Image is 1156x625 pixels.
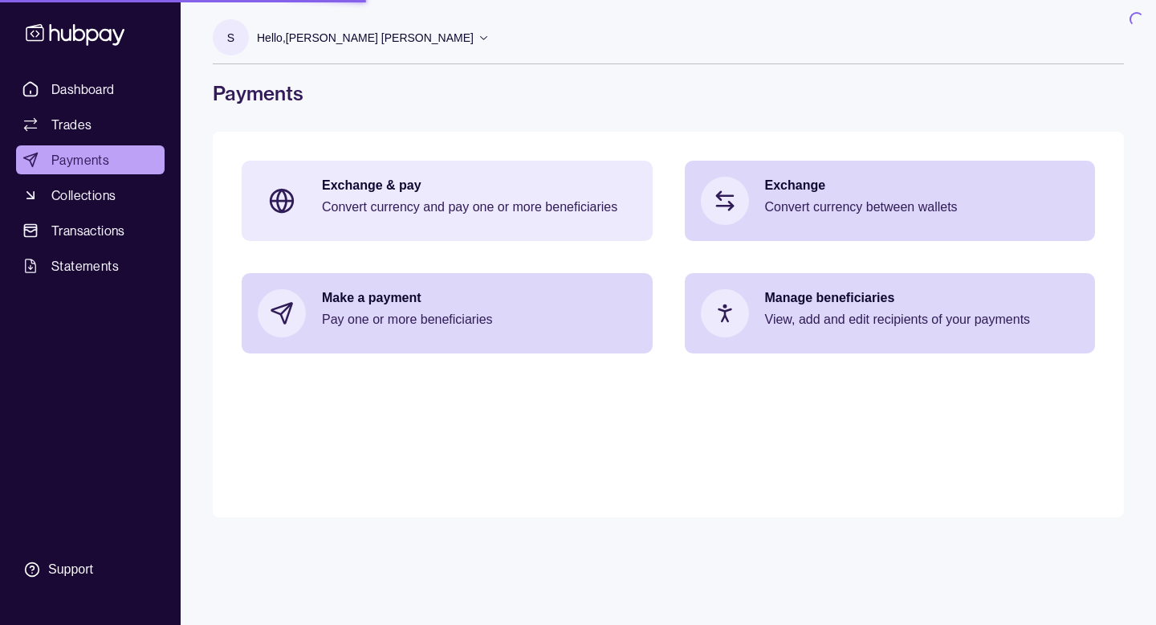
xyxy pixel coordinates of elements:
p: Exchange & pay [322,177,637,194]
p: Exchange [765,177,1080,194]
a: Exchange & payConvert currency and pay one or more beneficiaries [242,161,653,241]
p: Convert currency between wallets [765,198,1080,216]
p: Pay one or more beneficiaries [322,311,637,329]
span: Collections [51,186,116,205]
span: Dashboard [51,80,115,99]
span: Transactions [51,221,125,240]
div: Support [48,561,93,578]
p: S [227,29,234,47]
a: Trades [16,110,165,139]
p: Hello, [PERSON_NAME] [PERSON_NAME] [257,29,474,47]
h1: Payments [213,80,1124,106]
a: Make a paymentPay one or more beneficiaries [242,273,653,353]
a: Statements [16,251,165,280]
p: Manage beneficiaries [765,289,1080,307]
a: ExchangeConvert currency between wallets [685,161,1096,241]
p: Convert currency and pay one or more beneficiaries [322,198,637,216]
a: Manage beneficiariesView, add and edit recipients of your payments [685,273,1096,353]
span: Statements [51,256,119,276]
a: Collections [16,181,165,210]
p: Make a payment [322,289,637,307]
span: Trades [51,115,92,134]
a: Payments [16,145,165,174]
a: Transactions [16,216,165,245]
a: Dashboard [16,75,165,104]
p: View, add and edit recipients of your payments [765,311,1080,329]
a: Support [16,553,165,586]
span: Payments [51,150,109,170]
